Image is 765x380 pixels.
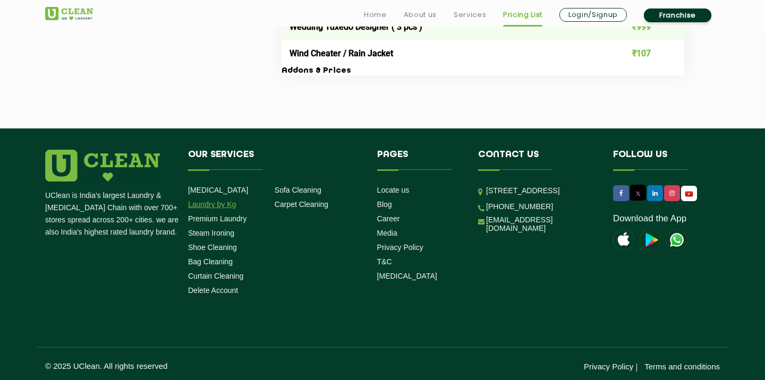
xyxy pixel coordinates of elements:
[682,188,696,200] img: UClean Laundry and Dry Cleaning
[45,7,93,20] img: UClean Laundry and Dry Cleaning
[478,150,597,170] h4: Contact us
[275,186,321,194] a: Sofa Cleaning
[282,66,684,76] h3: Addons & Prices
[666,229,687,251] img: UClean Laundry and Dry Cleaning
[188,150,361,170] h4: Our Services
[454,8,486,21] a: Services
[377,229,397,237] a: Media
[377,200,392,209] a: Blog
[503,8,542,21] a: Pricing List
[188,200,236,209] a: Laundry by Kg
[282,14,604,40] td: Wedding Tuxedo Designer ( 3 pcs )
[188,229,234,237] a: Steam Ironing
[377,150,463,170] h4: Pages
[377,272,437,280] a: [MEDICAL_DATA]
[644,362,720,371] a: Terms and conditions
[188,257,233,266] a: Bag Cleaning
[613,150,707,170] h4: Follow us
[377,243,423,252] a: Privacy Policy
[604,14,685,40] td: ₹999
[584,362,633,371] a: Privacy Policy
[486,215,597,232] a: [EMAIL_ADDRESS][DOMAIN_NAME]
[613,213,686,224] a: Download the App
[45,361,382,370] p: © 2025 UClean. All rights reserved
[188,243,237,252] a: Shoe Cleaning
[559,8,627,22] a: Login/Signup
[282,40,604,66] td: Wind Cheater / Rain Jacket
[604,40,685,66] td: ₹107
[486,185,597,197] p: [STREET_ADDRESS]
[188,186,248,194] a: [MEDICAL_DATA]
[404,8,437,21] a: About us
[45,189,180,238] p: UClean is India's largest Laundry & [MEDICAL_DATA] Chain with over 700+ stores spread across 200+...
[377,214,400,223] a: Career
[377,257,392,266] a: T&C
[188,272,243,280] a: Curtain Cleaning
[45,150,160,182] img: logo.png
[613,229,634,251] img: apple-icon.png
[188,214,247,223] a: Premium Laundry
[364,8,387,21] a: Home
[640,229,661,251] img: playstoreicon.png
[486,202,553,211] a: [PHONE_NUMBER]
[188,286,238,295] a: Delete Account
[275,200,328,209] a: Carpet Cleaning
[377,186,410,194] a: Locate us
[644,8,711,22] a: Franchise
